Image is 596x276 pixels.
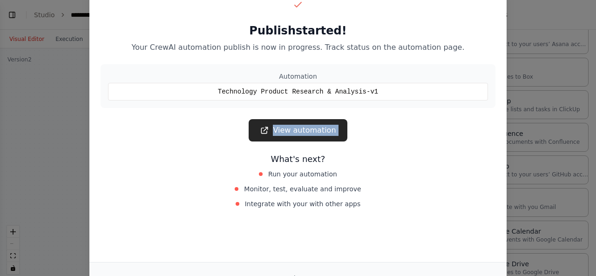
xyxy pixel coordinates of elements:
[101,153,495,166] h3: What's next?
[268,169,337,179] span: Run your automation
[108,72,488,81] div: Automation
[108,83,488,101] div: Technology Product Research & Analysis-v1
[244,184,361,194] span: Monitor, test, evaluate and improve
[101,42,495,53] p: Your CrewAI automation publish is now in progress. Track status on the automation page.
[249,119,347,141] a: View automation
[101,23,495,38] h2: Publish started!
[245,199,361,209] span: Integrate with your with other apps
